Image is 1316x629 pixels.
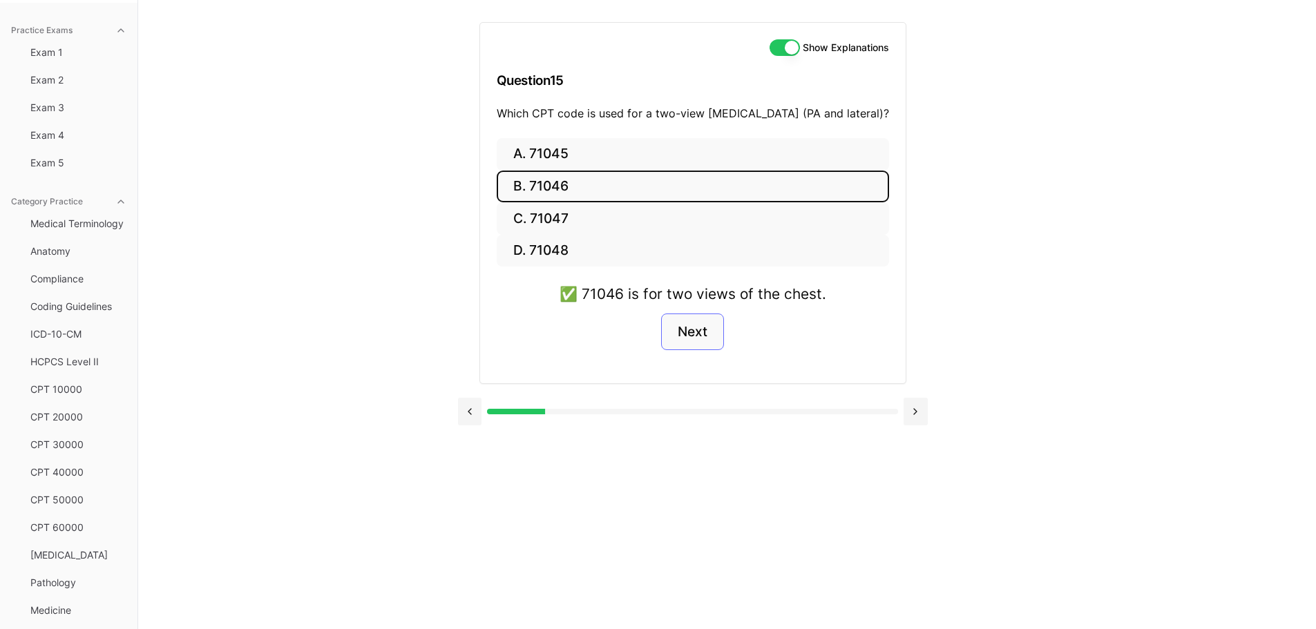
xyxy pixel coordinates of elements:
[497,105,889,122] p: Which CPT code is used for a two-view [MEDICAL_DATA] (PA and lateral)?
[6,19,132,41] button: Practice Exams
[25,240,132,262] button: Anatomy
[30,272,126,286] span: Compliance
[30,410,126,424] span: CPT 20000
[30,438,126,452] span: CPT 30000
[30,603,126,617] span: Medicine
[30,521,126,534] span: CPT 60000
[30,217,126,231] span: Medical Terminology
[6,191,132,213] button: Category Practice
[30,548,126,562] span: [MEDICAL_DATA]
[25,378,132,400] button: CPT 10000
[25,544,132,566] button: [MEDICAL_DATA]
[560,283,826,304] div: ✅ 71046 is for two views of the chest.
[25,434,132,456] button: CPT 30000
[25,296,132,318] button: Coding Guidelines
[25,41,132,64] button: Exam 1
[497,202,889,235] button: C. 71047
[30,327,126,341] span: ICD-10-CM
[30,355,126,369] span: HCPCS Level II
[25,97,132,119] button: Exam 3
[30,493,126,507] span: CPT 50000
[30,465,126,479] span: CPT 40000
[30,156,126,170] span: Exam 5
[497,138,889,171] button: A. 71045
[30,128,126,142] span: Exam 4
[661,313,724,351] button: Next
[25,213,132,235] button: Medical Terminology
[497,171,889,203] button: B. 71046
[25,152,132,174] button: Exam 5
[25,572,132,594] button: Pathology
[30,383,126,396] span: CPT 10000
[25,69,132,91] button: Exam 2
[497,60,889,101] h3: Question 15
[30,300,126,313] span: Coding Guidelines
[25,323,132,345] button: ICD-10-CM
[25,599,132,621] button: Medicine
[25,461,132,483] button: CPT 40000
[25,406,132,428] button: CPT 20000
[30,101,126,115] span: Exam 3
[30,576,126,590] span: Pathology
[803,43,889,52] label: Show Explanations
[25,489,132,511] button: CPT 50000
[30,73,126,87] span: Exam 2
[25,516,132,539] button: CPT 60000
[30,244,126,258] span: Anatomy
[497,235,889,267] button: D. 71048
[25,268,132,290] button: Compliance
[30,46,126,59] span: Exam 1
[25,124,132,146] button: Exam 4
[25,351,132,373] button: HCPCS Level II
